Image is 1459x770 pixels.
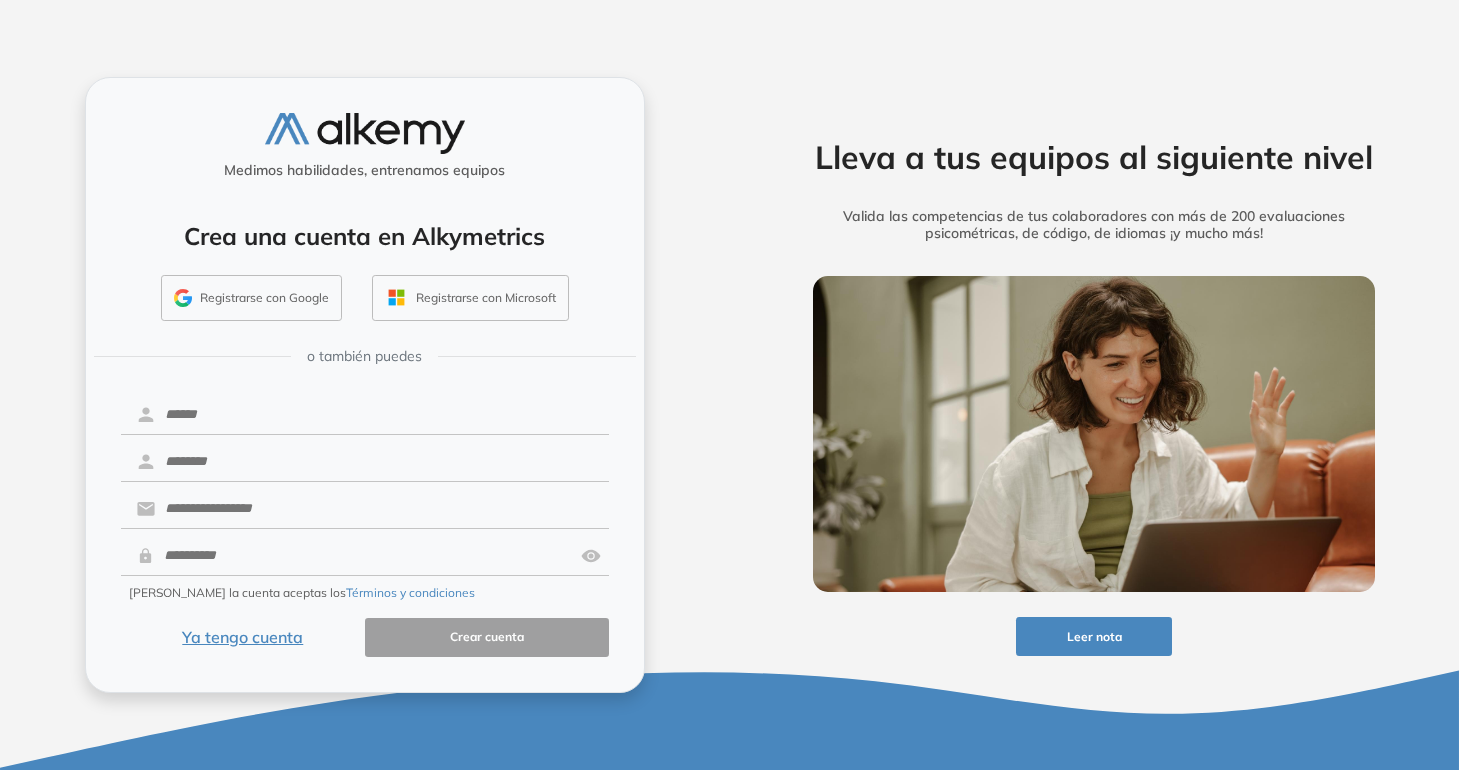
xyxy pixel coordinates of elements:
[372,275,569,321] button: Registrarse con Microsoft
[813,276,1375,592] img: img-more-info
[112,222,618,251] h4: Crea una cuenta en Alkymetrics
[121,618,365,657] button: Ya tengo cuenta
[385,286,408,309] img: OUTLOOK_ICON
[94,162,636,179] h5: Medimos habilidades, entrenamos equipos
[161,275,342,321] button: Registrarse con Google
[365,618,609,657] button: Crear cuenta
[307,346,422,367] span: o también puedes
[782,208,1406,242] h5: Valida las competencias de tus colaboradores con más de 200 evaluaciones psicométricas, de código...
[581,537,601,575] img: asd
[1016,617,1172,656] button: Leer nota
[346,584,475,602] button: Términos y condiciones
[129,584,475,602] span: [PERSON_NAME] la cuenta aceptas los
[782,138,1406,176] h2: Lleva a tus equipos al siguiente nivel
[265,113,465,154] img: logo-alkemy
[174,289,192,307] img: GMAIL_ICON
